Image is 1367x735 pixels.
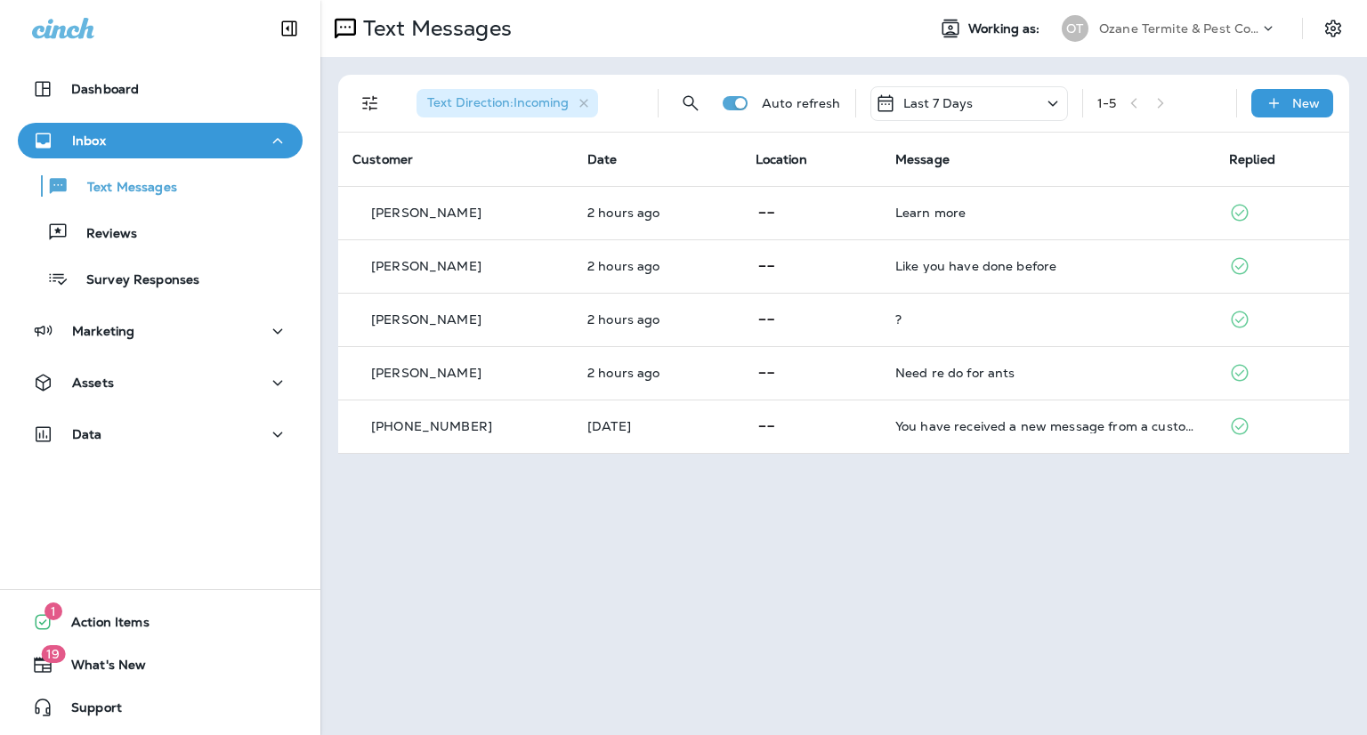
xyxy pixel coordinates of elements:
[18,416,303,452] button: Data
[371,366,481,380] p: [PERSON_NAME]
[895,366,1201,380] div: Need re do for ants
[968,21,1044,36] span: Working as:
[53,615,150,636] span: Action Items
[18,260,303,297] button: Survey Responses
[895,312,1201,327] div: ?
[69,180,177,197] p: Text Messages
[72,427,102,441] p: Data
[18,647,303,682] button: 19What's New
[18,71,303,107] button: Dashboard
[903,96,974,110] p: Last 7 Days
[587,419,727,433] p: Sep 5, 2025 02:00 PM
[69,226,137,243] p: Reviews
[371,259,481,273] p: [PERSON_NAME]
[352,151,413,167] span: Customer
[895,419,1201,433] div: You have received a new message from a customer via Google Local Services Ads. Customer Name: , S...
[762,96,841,110] p: Auto refresh
[587,259,727,273] p: Sep 9, 2025 12:24 PM
[1099,21,1259,36] p: Ozane Termite & Pest Control
[1292,96,1320,110] p: New
[18,167,303,205] button: Text Messages
[356,15,512,42] p: Text Messages
[53,658,146,679] span: What's New
[41,645,65,663] span: 19
[1062,15,1088,42] div: OT
[587,312,727,327] p: Sep 9, 2025 12:21 PM
[72,133,106,148] p: Inbox
[417,89,598,117] div: Text Direction:Incoming
[1097,96,1116,110] div: 1 - 5
[69,272,199,289] p: Survey Responses
[71,82,139,96] p: Dashboard
[53,700,122,722] span: Support
[18,365,303,400] button: Assets
[756,151,807,167] span: Location
[72,324,134,338] p: Marketing
[371,206,481,220] p: [PERSON_NAME]
[18,690,303,725] button: Support
[895,259,1201,273] div: Like you have done before
[72,376,114,390] p: Assets
[371,312,481,327] p: [PERSON_NAME]
[18,604,303,640] button: 1Action Items
[427,94,569,110] span: Text Direction : Incoming
[1317,12,1349,44] button: Settings
[18,123,303,158] button: Inbox
[18,313,303,349] button: Marketing
[371,419,492,433] p: [PHONE_NUMBER]
[587,366,727,380] p: Sep 9, 2025 12:18 PM
[587,206,727,220] p: Sep 9, 2025 12:26 PM
[587,151,618,167] span: Date
[895,206,1201,220] div: Learn more
[264,11,314,46] button: Collapse Sidebar
[44,602,62,620] span: 1
[673,85,708,121] button: Search Messages
[1229,151,1275,167] span: Replied
[352,85,388,121] button: Filters
[895,151,950,167] span: Message
[18,214,303,251] button: Reviews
